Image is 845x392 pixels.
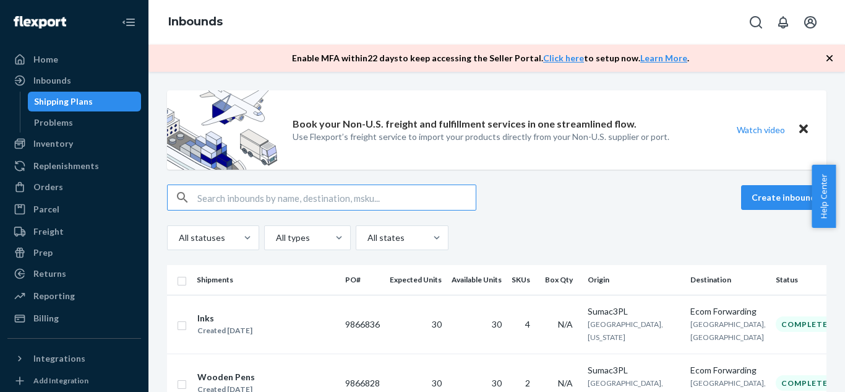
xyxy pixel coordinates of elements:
div: Reporting [33,290,75,302]
a: Home [7,50,141,69]
span: 4 [525,319,530,329]
button: Close Navigation [116,10,141,35]
button: Open Search Box [744,10,768,35]
th: Origin [583,265,685,295]
div: Integrations [33,352,85,365]
div: Returns [33,268,66,280]
a: Billing [7,308,141,328]
div: Shipping Plans [34,95,93,108]
td: 9866836 [340,295,385,354]
th: Shipments [192,265,340,295]
a: Returns [7,264,141,284]
div: Prep [33,246,53,259]
th: SKUs [507,265,540,295]
div: Inventory [33,137,73,150]
div: Completed [776,316,839,332]
input: All types [275,232,276,244]
input: Search inbounds by name, destination, msku... [197,185,476,210]
button: Open notifications [771,10,796,35]
button: Close [796,121,812,139]
div: Home [33,53,58,66]
th: PO# [340,265,385,295]
a: Freight [7,222,141,242]
th: Expected Units [385,265,447,295]
div: Inks [197,312,252,324]
div: Freight [33,225,64,238]
p: Book your Non-U.S. freight and fulfillment services in one streamlined flow. [293,117,637,131]
button: Create inbound [741,185,826,210]
button: Open account menu [798,10,823,35]
span: 2 [525,378,530,388]
div: Billing [33,312,59,324]
a: Reporting [7,286,141,306]
span: [GEOGRAPHIC_DATA], [GEOGRAPHIC_DATA] [690,320,766,342]
span: 30 [492,319,502,329]
span: N/A [558,378,573,388]
a: Replenishments [7,156,141,176]
ol: breadcrumbs [158,4,233,40]
span: [GEOGRAPHIC_DATA], [US_STATE] [588,320,663,342]
div: Inbounds [33,74,71,87]
th: Box Qty [540,265,583,295]
th: Destination [685,265,771,295]
p: Enable MFA within 22 days to keep accessing the Seller Portal. to setup now. . [292,52,689,64]
a: Orders [7,177,141,197]
div: Completed [776,375,839,391]
input: All states [366,232,367,244]
div: Problems [34,116,73,129]
span: 30 [432,319,442,329]
a: Prep [7,243,141,263]
span: N/A [558,319,573,329]
button: Integrations [7,349,141,368]
input: All statuses [178,232,179,244]
a: Inbounds [168,15,223,28]
a: Add Integration [7,373,141,388]
img: Flexport logo [14,16,66,28]
div: Sumac3PL [588,364,680,377]
div: Sumac3PL [588,305,680,318]
a: Learn More [640,53,687,63]
button: Help Center [812,165,836,228]
div: Parcel [33,203,59,216]
span: 30 [432,378,442,388]
div: Add Integration [33,375,88,386]
div: Orders [33,181,63,193]
p: Use Flexport’s freight service to import your products directly from your Non-U.S. supplier or port. [293,131,669,143]
a: Inbounds [7,71,141,90]
th: Available Units [447,265,507,295]
a: Parcel [7,199,141,219]
a: Inventory [7,134,141,154]
div: Created [DATE] [197,324,252,337]
a: Problems [28,113,142,133]
div: Wooden Pens [197,371,255,383]
div: Replenishments [33,160,99,172]
a: Shipping Plans [28,92,142,111]
div: Ecom Forwarding [690,305,766,318]
div: Ecom Forwarding [690,364,766,377]
a: Click here [543,53,584,63]
button: Watch video [729,121,793,139]
span: 30 [492,378,502,388]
